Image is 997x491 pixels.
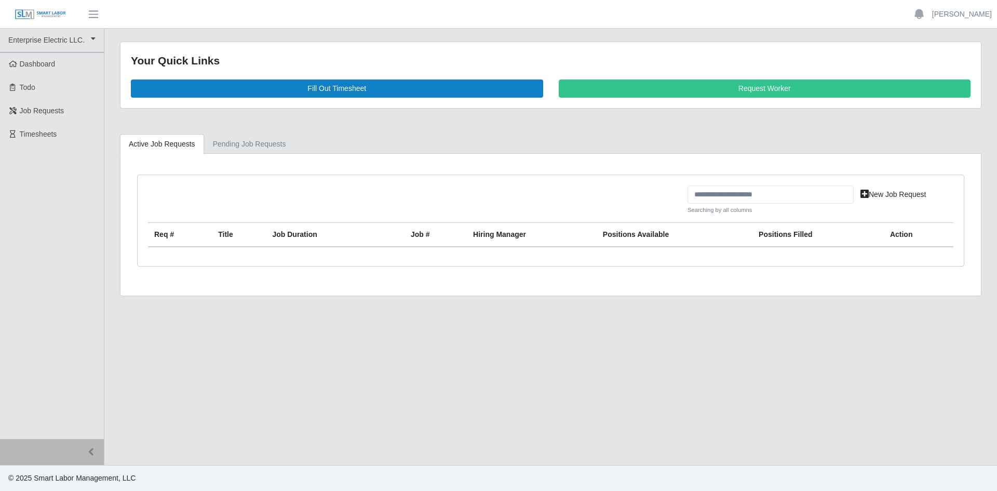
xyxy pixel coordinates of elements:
[884,223,953,247] th: Action
[20,60,56,68] span: Dashboard
[212,223,266,247] th: Title
[597,223,752,247] th: Positions Available
[120,134,204,154] a: Active Job Requests
[20,130,57,138] span: Timesheets
[148,223,212,247] th: Req #
[688,206,854,215] small: Searching by all columns
[131,52,971,69] div: Your Quick Links
[559,79,971,98] a: Request Worker
[204,134,295,154] a: Pending Job Requests
[20,83,35,91] span: Todo
[932,9,992,20] a: [PERSON_NAME]
[131,79,543,98] a: Fill Out Timesheet
[266,223,380,247] th: Job Duration
[405,223,467,247] th: Job #
[467,223,597,247] th: Hiring Manager
[752,223,884,247] th: Positions Filled
[854,185,933,204] a: New Job Request
[8,474,136,482] span: © 2025 Smart Labor Management, LLC
[15,9,66,20] img: SLM Logo
[20,107,64,115] span: Job Requests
